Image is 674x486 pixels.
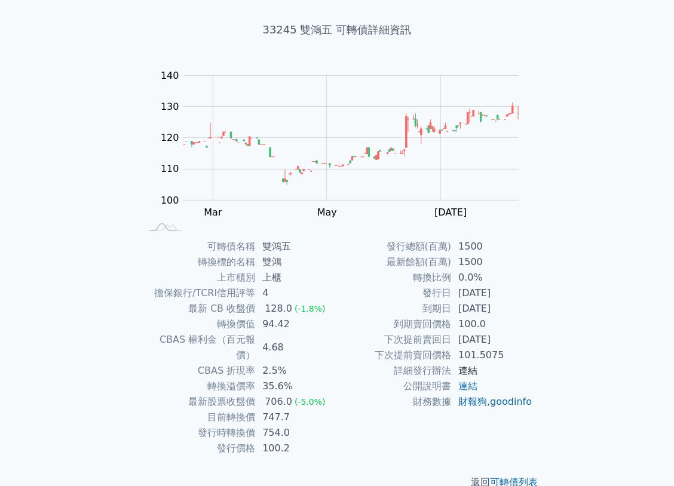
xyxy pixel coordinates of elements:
h1: 33245 雙鴻五 可轉債詳細資訊 [127,21,547,38]
tspan: May [317,207,337,218]
td: 轉換標的名稱 [141,254,255,270]
td: 詳細發行辦法 [337,363,451,379]
td: [DATE] [451,332,533,347]
td: 公開說明書 [337,379,451,394]
div: 聊天小工具 [614,429,674,486]
a: goodinfo [490,396,532,407]
tspan: 130 [161,101,179,112]
td: 發行總額(百萬) [337,239,451,254]
td: 下次提前賣回日 [337,332,451,347]
td: [DATE] [451,285,533,301]
td: 1500 [451,254,533,270]
td: 發行時轉換價 [141,425,255,441]
div: 706.0 [262,394,295,410]
tspan: 110 [161,163,179,174]
td: 可轉債名稱 [141,239,255,254]
td: CBAS 折現率 [141,363,255,379]
td: 4.68 [255,332,337,363]
a: 連結 [458,380,477,392]
td: 最新餘額(百萬) [337,254,451,270]
tspan: Mar [204,207,223,218]
td: 101.5075 [451,347,533,363]
td: 發行價格 [141,441,255,456]
td: [DATE] [451,301,533,316]
td: 747.7 [255,410,337,425]
td: 轉換比例 [337,270,451,285]
td: 0.0% [451,270,533,285]
a: 連結 [458,365,477,376]
td: 最新 CB 收盤價 [141,301,255,316]
td: 最新股票收盤價 [141,394,255,410]
span: (-5.0%) [295,397,326,407]
td: 目前轉換價 [141,410,255,425]
td: 1500 [451,239,533,254]
span: (-1.8%) [295,304,326,313]
div: 128.0 [262,301,295,316]
a: 財報狗 [458,396,487,407]
td: 上櫃 [255,270,337,285]
g: Chart [155,70,537,219]
td: 100.0 [451,316,533,332]
td: 下次提前賣回價格 [337,347,451,363]
td: 100.2 [255,441,337,456]
td: 到期日 [337,301,451,316]
tspan: 140 [161,70,179,81]
td: 到期賣回價格 [337,316,451,332]
td: , [451,394,533,410]
td: 發行日 [337,285,451,301]
tspan: 120 [161,132,179,143]
td: 擔保銀行/TCRI信用評等 [141,285,255,301]
td: CBAS 權利金（百元報價） [141,332,255,363]
td: 雙鴻 [255,254,337,270]
td: 2.5% [255,363,337,379]
td: 轉換價值 [141,316,255,332]
td: 財務數據 [337,394,451,410]
tspan: [DATE] [435,207,467,218]
td: 754.0 [255,425,337,441]
iframe: Chat Widget [614,429,674,486]
td: 94.42 [255,316,337,332]
tspan: 100 [161,195,179,206]
td: 4 [255,285,337,301]
td: 上市櫃別 [141,270,255,285]
td: 35.6% [255,379,337,394]
td: 雙鴻五 [255,239,337,254]
td: 轉換溢價率 [141,379,255,394]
